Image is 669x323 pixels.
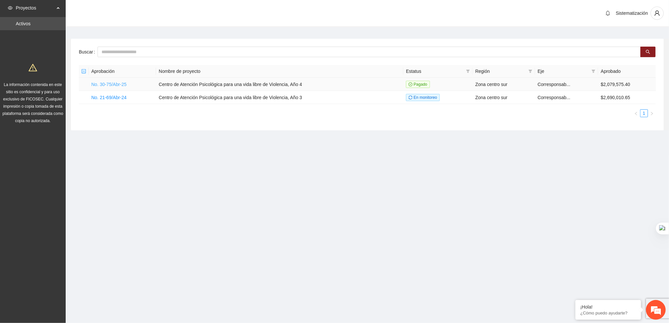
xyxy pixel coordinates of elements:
a: No. 30-75/Abr-25 [91,82,126,87]
span: filter [527,66,534,76]
li: Previous Page [632,109,640,117]
li: Next Page [648,109,656,117]
button: bell [603,8,613,18]
button: right [648,109,656,117]
span: Sistematización [616,11,648,16]
span: search [646,50,650,55]
span: eye [8,6,12,10]
td: Centro de Atención Psicológica para una vida libre de Violencia, Año 4 [156,78,403,91]
div: ¡Hola! [580,304,636,310]
span: Corresponsab... [538,82,570,87]
td: $2,079,575.40 [598,78,656,91]
span: Pagado [406,81,430,88]
span: warning [29,63,37,72]
span: filter [465,66,471,76]
a: No. 21-69/Abr-24 [91,95,126,100]
td: Centro de Atención Psicológica para una vida libre de Violencia, Año 3 [156,91,403,104]
td: Zona centro sur [473,78,535,91]
label: Buscar [79,47,98,57]
button: search [640,47,656,57]
span: sync [409,96,413,99]
span: Región [475,68,526,75]
span: Estatus [406,68,463,75]
span: bell [603,11,613,16]
span: Corresponsab... [538,95,570,100]
button: user [651,7,664,20]
span: filter [590,66,597,76]
li: 1 [640,109,648,117]
span: check-circle [409,82,413,86]
span: filter [591,69,595,73]
span: minus-square [81,69,86,74]
td: $2,690,010.65 [598,91,656,104]
th: Aprobado [598,65,656,78]
span: La información contenida en este sitio es confidencial y para uso exclusivo de FICOSEC. Cualquier... [3,82,63,123]
span: left [634,112,638,116]
span: Proyectos [16,1,55,14]
a: Activos [16,21,31,26]
td: Zona centro sur [473,91,535,104]
span: right [650,112,654,116]
span: En monitoreo [406,94,440,101]
span: Eje [538,68,589,75]
button: left [632,109,640,117]
p: ¿Cómo puedo ayudarte? [580,311,636,315]
th: Aprobación [89,65,156,78]
th: Nombre de proyecto [156,65,403,78]
span: filter [528,69,532,73]
a: 1 [640,110,648,117]
span: filter [466,69,470,73]
span: user [651,10,663,16]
